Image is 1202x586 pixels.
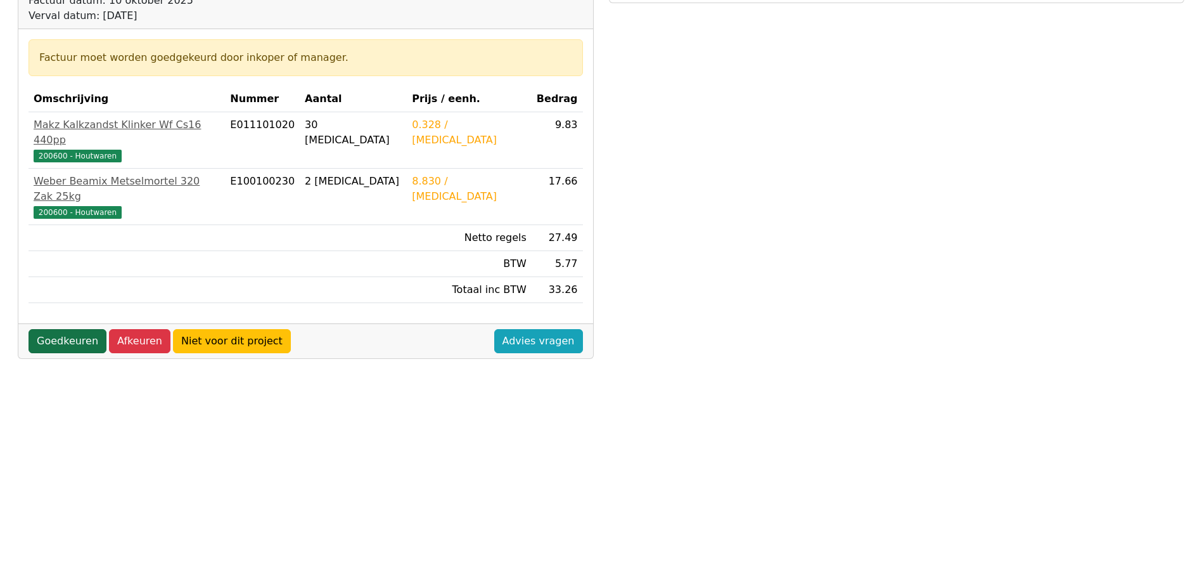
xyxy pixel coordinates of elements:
div: Verval datum: [DATE] [29,8,198,23]
td: 5.77 [532,251,583,277]
div: Makz Kalkzandst Klinker Wf Cs16 440pp [34,117,220,148]
th: Aantal [300,86,407,112]
a: Goedkeuren [29,329,106,353]
span: 200600 - Houtwaren [34,206,122,219]
th: Bedrag [532,86,583,112]
div: 30 [MEDICAL_DATA] [305,117,402,148]
div: Factuur moet worden goedgekeurd door inkoper of manager. [39,50,572,65]
a: Weber Beamix Metselmortel 320 Zak 25kg200600 - Houtwaren [34,174,220,219]
a: Makz Kalkzandst Klinker Wf Cs16 440pp200600 - Houtwaren [34,117,220,163]
td: Totaal inc BTW [407,277,532,303]
td: 27.49 [532,225,583,251]
td: Netto regels [407,225,532,251]
div: 2 [MEDICAL_DATA] [305,174,402,189]
td: 33.26 [532,277,583,303]
a: Afkeuren [109,329,170,353]
a: Niet voor dit project [173,329,291,353]
th: Omschrijving [29,86,225,112]
div: 0.328 / [MEDICAL_DATA] [412,117,527,148]
a: Advies vragen [494,329,583,353]
span: 200600 - Houtwaren [34,150,122,162]
td: E100100230 [225,169,300,225]
td: BTW [407,251,532,277]
td: 17.66 [532,169,583,225]
td: 9.83 [532,112,583,169]
td: E011101020 [225,112,300,169]
th: Nummer [225,86,300,112]
th: Prijs / eenh. [407,86,532,112]
div: 8.830 / [MEDICAL_DATA] [412,174,527,204]
div: Weber Beamix Metselmortel 320 Zak 25kg [34,174,220,204]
